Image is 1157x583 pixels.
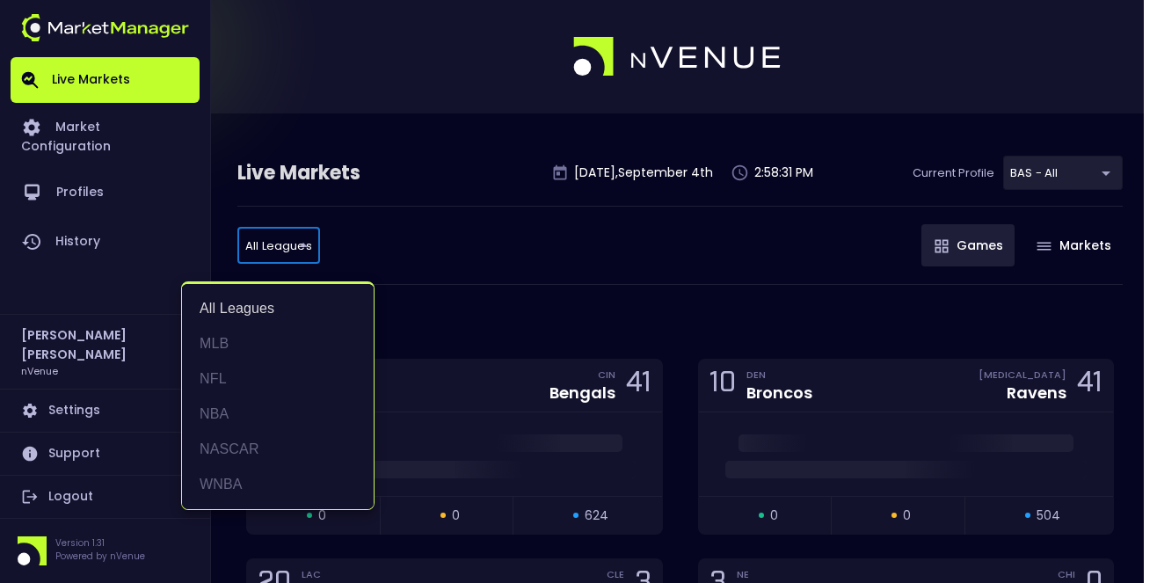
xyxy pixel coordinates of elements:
[182,397,374,432] li: NBA
[182,291,374,326] li: All Leagues
[182,467,374,502] li: WNBA
[182,361,374,397] li: NFL
[182,432,374,467] li: NASCAR
[182,326,374,361] li: MLB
